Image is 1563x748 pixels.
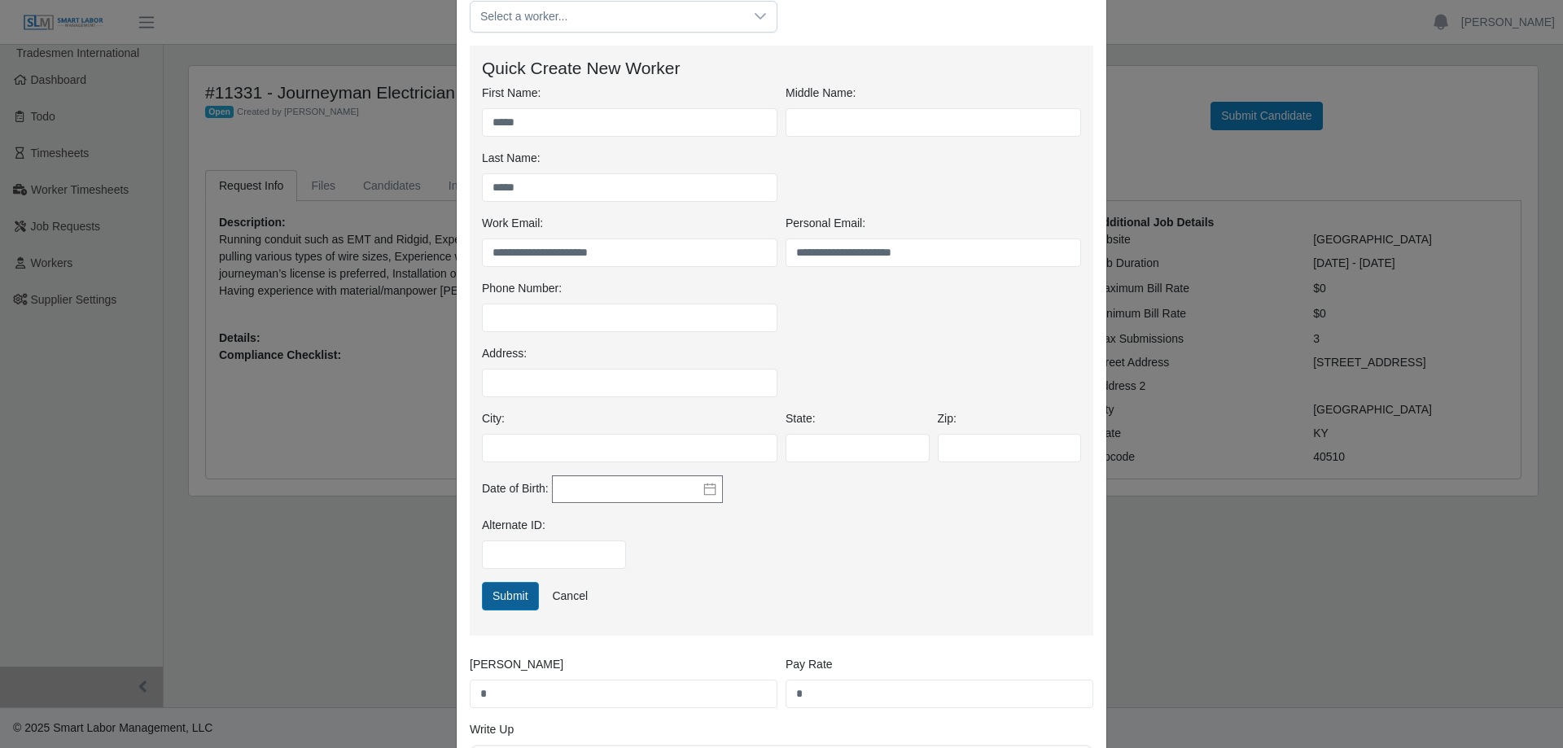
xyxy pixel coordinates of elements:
label: Phone Number: [482,280,562,297]
label: [PERSON_NAME] [470,656,563,673]
label: Personal Email: [786,215,865,232]
label: Work Email: [482,215,543,232]
label: Address: [482,345,527,362]
label: Zip: [938,410,957,427]
body: Rich Text Area. Press ALT-0 for help. [13,13,607,31]
label: Alternate ID: [482,517,545,534]
label: State: [786,410,816,427]
label: Last Name: [482,150,541,167]
button: Submit [482,582,539,610]
label: City: [482,410,505,427]
label: Date of Birth: [482,480,549,497]
label: Middle Name: [786,85,856,102]
label: Pay Rate [786,656,833,673]
a: Cancel [541,582,598,610]
label: First Name: [482,85,541,102]
h4: Quick Create New Worker [482,58,1081,78]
